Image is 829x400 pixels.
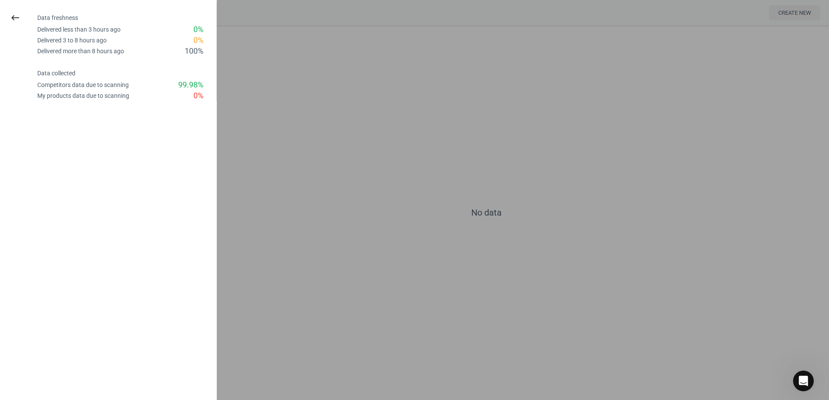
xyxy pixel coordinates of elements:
h4: Data collected [37,70,216,77]
div: 0 % [193,35,203,46]
div: Competitors data due to scanning [37,81,129,89]
iframe: Intercom live chat [793,371,814,391]
div: 0 % [193,24,203,35]
div: Delivered 3 to 8 hours ago [37,36,107,45]
div: 100 % [185,46,203,57]
h4: Data freshness [37,14,216,22]
div: My products data due to scanning [37,92,129,100]
i: keyboard_backspace [10,13,20,23]
div: 99.98 % [178,80,203,90]
div: 0 % [193,90,203,101]
div: Delivered less than 3 hours ago [37,26,121,34]
div: Delivered more than 8 hours ago [37,47,124,55]
button: keyboard_backspace [5,8,25,28]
